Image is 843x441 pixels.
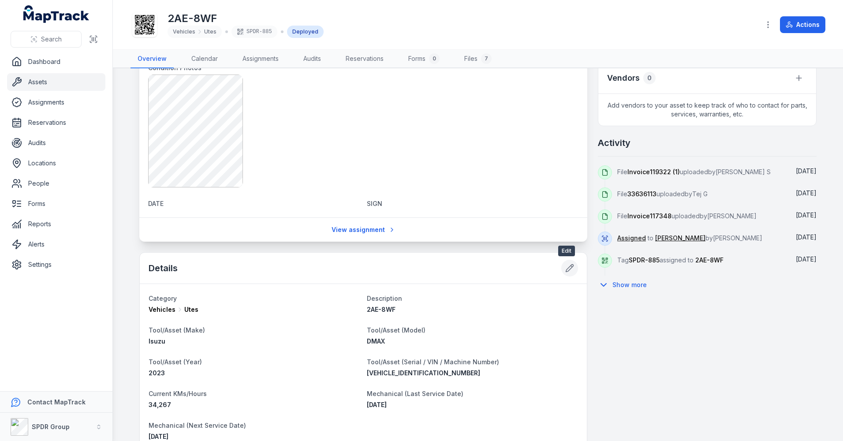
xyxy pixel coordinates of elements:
[148,200,164,207] span: DATE
[796,211,817,219] span: [DATE]
[7,154,105,172] a: Locations
[149,337,165,345] span: Isuzu
[7,93,105,111] a: Assignments
[429,53,440,64] div: 0
[7,256,105,273] a: Settings
[149,305,175,314] span: Vehicles
[149,358,202,366] span: Tool/Asset (Year)
[7,73,105,91] a: Assets
[796,189,817,197] time: 17/01/2025, 8:52:39 am
[796,255,817,263] span: [DATE]
[7,195,105,213] a: Forms
[401,50,447,68] a: Forms0
[598,137,630,149] h2: Activity
[367,401,387,408] time: 04/03/2025, 6:30:00 pm
[617,190,708,198] span: File uploaded by Tej G
[11,31,82,48] button: Search
[173,28,195,35] span: Vehicles
[780,16,825,33] button: Actions
[149,326,205,334] span: Tool/Asset (Make)
[796,255,817,263] time: 11/12/2024, 9:45:57 am
[149,369,165,377] span: 2023
[23,5,90,23] a: MapTrack
[367,200,382,207] span: SIGN
[598,276,653,294] button: Show more
[41,35,62,44] span: Search
[627,168,680,176] span: Invoice119322 (1)
[149,433,168,440] time: 04/09/2025, 6:30:00 pm
[296,50,328,68] a: Audits
[607,72,640,84] h3: Vendors
[367,306,395,313] span: 2AE-8WF
[235,50,286,68] a: Assignments
[149,295,177,302] span: Category
[796,189,817,197] span: [DATE]
[367,369,480,377] span: [VEHICLE_IDENTIFICATION_NUMBER]
[617,168,771,176] span: File uploaded by [PERSON_NAME] S
[7,215,105,233] a: Reports
[149,401,171,408] span: 34,267
[367,295,402,302] span: Description
[617,212,757,220] span: File uploaded by [PERSON_NAME]
[367,358,499,366] span: Tool/Asset (Serial / VIN / Machine Number)
[617,234,646,243] a: Assigned
[149,433,168,440] span: [DATE]
[184,50,225,68] a: Calendar
[617,256,724,264] span: Tag assigned to
[326,221,401,238] a: View assignment
[367,326,425,334] span: Tool/Asset (Model)
[7,53,105,71] a: Dashboard
[617,234,762,242] span: to by [PERSON_NAME]
[796,233,817,241] span: [DATE]
[481,53,492,64] div: 7
[457,50,499,68] a: Files7
[287,26,324,38] div: Deployed
[7,175,105,192] a: People
[558,246,575,256] span: Edit
[7,114,105,131] a: Reservations
[598,94,816,126] span: Add vendors to your asset to keep track of who to contact for parts, services, warranties, etc.
[796,167,817,175] time: 13/03/2025, 9:23:56 am
[27,398,86,406] strong: Contact MapTrack
[7,235,105,253] a: Alerts
[7,134,105,152] a: Audits
[796,167,817,175] span: [DATE]
[32,423,70,430] strong: SPDR Group
[149,262,178,274] h2: Details
[339,50,391,68] a: Reservations
[695,256,724,264] span: 2AE-8WF
[629,256,660,264] span: SPDR-885
[184,305,198,314] span: Utes
[796,233,817,241] time: 13/12/2024, 3:57:30 am
[231,26,277,38] div: SPDR-885
[655,234,705,243] a: [PERSON_NAME]
[367,337,385,345] span: DMAX
[367,390,463,397] span: Mechanical (Last Service Date)
[131,50,174,68] a: Overview
[627,190,656,198] span: 33636113
[367,401,387,408] span: [DATE]
[627,212,671,220] span: Invoice117348
[149,422,246,429] span: Mechanical (Next Service Date)
[796,211,817,219] time: 13/12/2024, 4:01:17 am
[168,11,324,26] h1: 2AE-8WF
[643,72,656,84] div: 0
[149,390,207,397] span: Current KMs/Hours
[204,28,216,35] span: Utes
